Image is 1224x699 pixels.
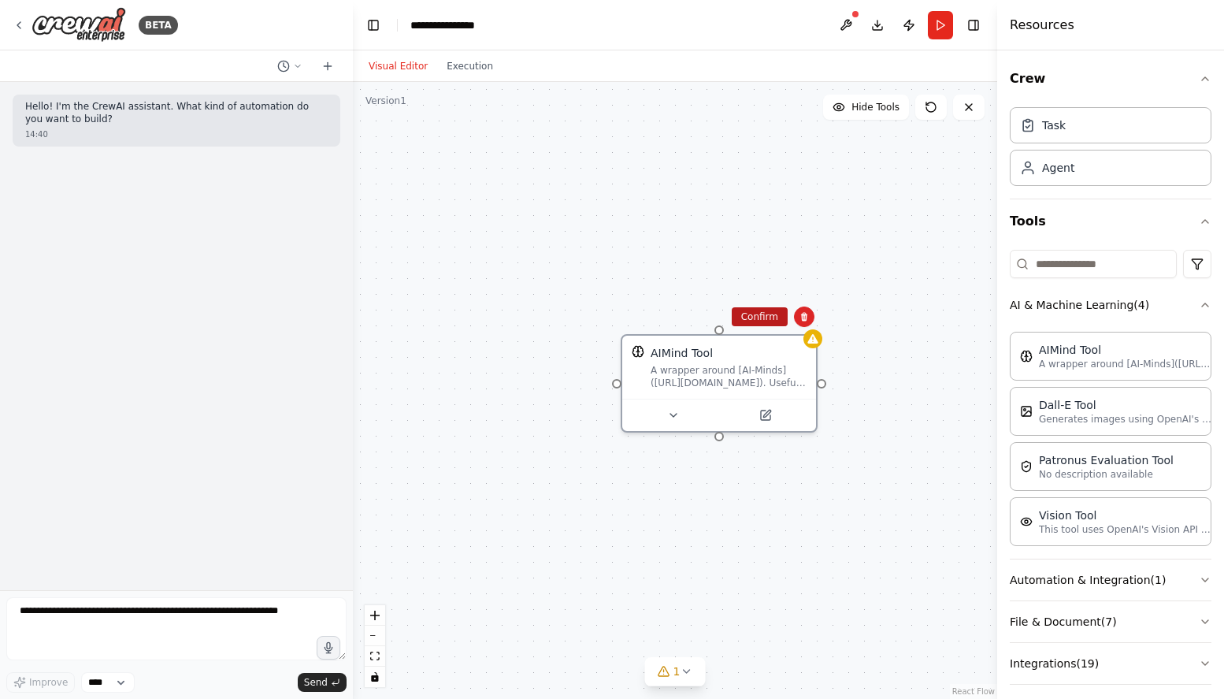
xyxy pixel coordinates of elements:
p: No description available [1039,468,1174,481]
button: 1 [645,657,706,686]
button: Switch to previous chat [271,57,309,76]
img: DallETool [1020,405,1033,418]
button: AI & Machine Learning(4) [1010,284,1211,325]
button: Delete node [794,307,814,327]
p: Hello! I'm the CrewAI assistant. What kind of automation do you want to build? [25,101,328,125]
div: 14:40 [25,128,328,140]
img: Logo [32,7,126,43]
p: Generates images using OpenAI's Dall-E model. [1039,413,1212,426]
button: toggle interactivity [365,667,385,687]
div: Vision Tool [1039,508,1212,523]
button: Hide Tools [823,95,909,120]
button: Send [298,673,347,692]
div: Version 1 [365,95,406,107]
div: AIMind Tool [1039,342,1212,358]
div: AIMind Tool [651,345,713,361]
button: Execution [437,57,503,76]
div: React Flow controls [365,605,385,687]
button: Open in side panel [721,406,810,425]
img: AIMindTool [632,345,644,358]
button: Start a new chat [315,57,340,76]
button: Click to speak your automation idea [317,636,340,660]
h4: Resources [1010,16,1074,35]
span: 1 [673,664,681,679]
img: AIMindTool [1020,350,1033,363]
div: AIMindToolAIMind ToolA wrapper around [AI-Minds]([URL][DOMAIN_NAME]). Useful for when you need an... [621,334,818,433]
span: Send [304,676,328,689]
img: VisionTool [1020,515,1033,528]
button: Integrations(19) [1010,643,1211,684]
span: Improve [29,676,68,689]
a: React Flow attribution [952,687,995,696]
img: PatronusEvalTool [1020,460,1033,473]
span: Hide Tools [851,101,899,113]
div: Dall-E Tool [1039,397,1212,413]
button: Automation & Integration(1) [1010,560,1211,600]
button: Visual Editor [359,57,437,76]
div: AI & Machine Learning(4) [1010,325,1211,559]
div: Agent [1042,160,1074,176]
button: fit view [365,646,385,667]
button: Improve [6,672,75,693]
button: Hide left sidebar [362,14,384,36]
button: Hide right sidebar [963,14,985,36]
div: Crew [1010,101,1211,199]
p: This tool uses OpenAI's Vision API to describe the contents of an image. [1039,523,1212,536]
p: A wrapper around [AI-Minds]([URL][DOMAIN_NAME]). Useful for when you need answers to questions fr... [1039,358,1212,370]
button: zoom out [365,626,385,646]
div: A wrapper around [AI-Minds]([URL][DOMAIN_NAME]). Useful for when you need answers to questions fr... [651,364,807,389]
div: Task [1042,117,1066,133]
button: zoom in [365,605,385,626]
div: Patronus Evaluation Tool [1039,452,1174,468]
button: Tools [1010,199,1211,244]
nav: breadcrumb [410,17,491,33]
div: BETA [139,16,178,35]
button: Confirm [732,307,788,326]
button: File & Document(7) [1010,601,1211,642]
button: Crew [1010,57,1211,101]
